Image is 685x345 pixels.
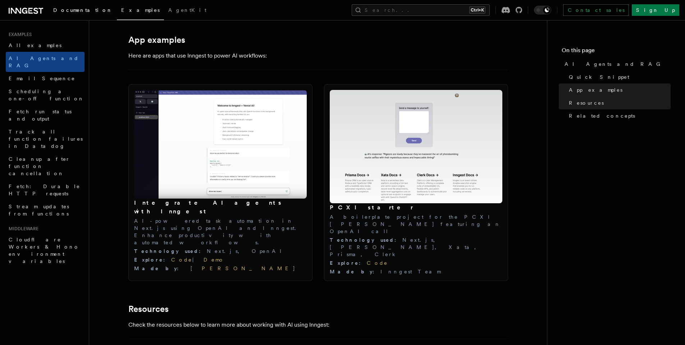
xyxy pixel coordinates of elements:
kbd: Ctrl+K [469,6,485,14]
span: App examples [569,86,622,94]
span: Documentation [53,7,113,13]
h3: PCXI starter [330,203,502,212]
a: Sign Up [632,4,679,16]
a: Fetch run status and output [6,105,85,125]
a: Cleanup after function cancellation [6,153,85,180]
span: Cloudflare Workers & Hono environment variables [9,237,79,264]
a: All examples [6,39,85,52]
a: Resources [566,96,671,109]
span: AI Agents and RAG [9,55,79,68]
span: All examples [9,42,61,48]
span: Scheduling a one-off function [9,88,84,101]
a: [PERSON_NAME] [185,265,296,271]
span: Explore : [134,257,171,263]
p: A boilerplate project for the PCXI [PERSON_NAME] featuring an OpenAI call [330,213,502,235]
a: Related concepts [566,109,671,122]
span: Examples [121,7,160,13]
img: PCXI starter [330,90,502,204]
span: Email Sequence [9,76,75,81]
a: Quick Snippet [566,71,671,83]
p: AI-powered task automation in Next.js using OpenAI and Inngest. Enhance productivity with automat... [134,217,307,246]
span: AI Agents and RAG [565,60,664,68]
a: Contact sales [563,4,629,16]
a: AI Agents and RAG [6,52,85,72]
a: Examples [117,2,164,20]
img: Integrate AI agents with Inngest [134,90,307,199]
p: Check the resources below to learn more about working with AI using Inngest: [128,320,416,330]
span: Middleware [6,226,38,232]
span: Fetch: Durable HTTP requests [9,183,80,196]
a: Code [171,257,192,263]
span: Related concepts [569,112,635,119]
div: Next.js, [PERSON_NAME], Xata, Prisma, Clerk [330,236,502,258]
h3: Integrate AI agents with Inngest [134,199,307,216]
span: Made by : [330,269,380,274]
a: Code [367,260,388,266]
span: Quick Snippet [569,73,629,81]
span: Fetch run status and output [9,109,72,122]
h4: On this page [562,46,671,58]
span: Resources [569,99,604,106]
a: Documentation [49,2,117,19]
button: Toggle dark mode [534,6,551,14]
a: Email Sequence [6,72,85,85]
a: Cloudflare Workers & Hono environment variables [6,233,85,268]
a: App examples [128,35,185,45]
a: Resources [128,304,169,314]
span: Made by : [134,265,185,271]
a: Demo [204,257,224,263]
div: Inngest Team [330,268,502,275]
a: AgentKit [164,2,211,19]
button: Search...Ctrl+K [352,4,490,16]
span: Stream updates from functions [9,204,69,217]
div: Next.js, OpenAI [134,248,307,255]
span: Technology used : [330,237,402,243]
span: Cleanup after function cancellation [9,156,70,176]
div: | [134,256,307,263]
a: Track all function failures in Datadog [6,125,85,153]
span: AgentKit [168,7,206,13]
span: Technology used : [134,248,207,254]
a: AI Agents and RAG [562,58,671,71]
a: Fetch: Durable HTTP requests [6,180,85,200]
span: Explore : [330,260,367,266]
a: Stream updates from functions [6,200,85,220]
a: Scheduling a one-off function [6,85,85,105]
span: Track all function failures in Datadog [9,129,83,149]
p: Here are apps that use Inngest to power AI workflows: [128,51,416,61]
a: App examples [566,83,671,96]
span: Examples [6,32,32,37]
